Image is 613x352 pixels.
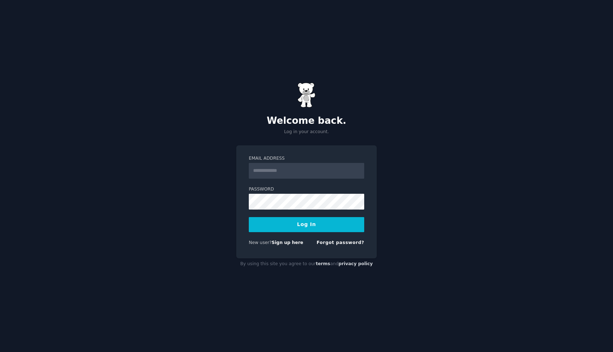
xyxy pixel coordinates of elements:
a: terms [316,261,330,266]
h2: Welcome back. [236,115,377,127]
label: Password [249,186,364,193]
span: New user? [249,240,272,245]
button: Log In [249,217,364,232]
a: Sign up here [272,240,303,245]
a: privacy policy [338,261,373,266]
p: Log in your account. [236,129,377,135]
label: Email Address [249,155,364,162]
div: By using this site you agree to our and [236,258,377,270]
a: Forgot password? [317,240,364,245]
img: Gummy Bear [298,83,315,108]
